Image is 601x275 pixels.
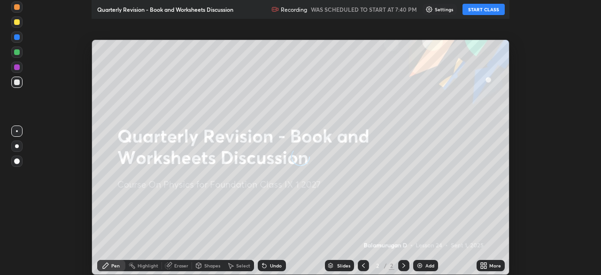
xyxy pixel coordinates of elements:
div: Add [425,263,434,268]
div: Slides [337,263,350,268]
div: 2 [373,263,382,268]
div: / [384,263,387,268]
div: Highlight [138,263,158,268]
div: 2 [389,261,394,270]
img: add-slide-button [416,262,424,269]
div: Undo [270,263,282,268]
div: More [489,263,501,268]
p: Quarterly Revision - Book and Worksheets Discussion [97,6,233,13]
img: class-settings-icons [425,6,433,13]
p: Recording [281,6,307,13]
h5: WAS SCHEDULED TO START AT 7:40 PM [311,5,417,14]
div: Pen [111,263,120,268]
button: START CLASS [462,4,505,15]
img: recording.375f2c34.svg [271,6,279,13]
div: Select [236,263,250,268]
div: Shapes [204,263,220,268]
p: Settings [435,7,453,12]
div: Eraser [174,263,188,268]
